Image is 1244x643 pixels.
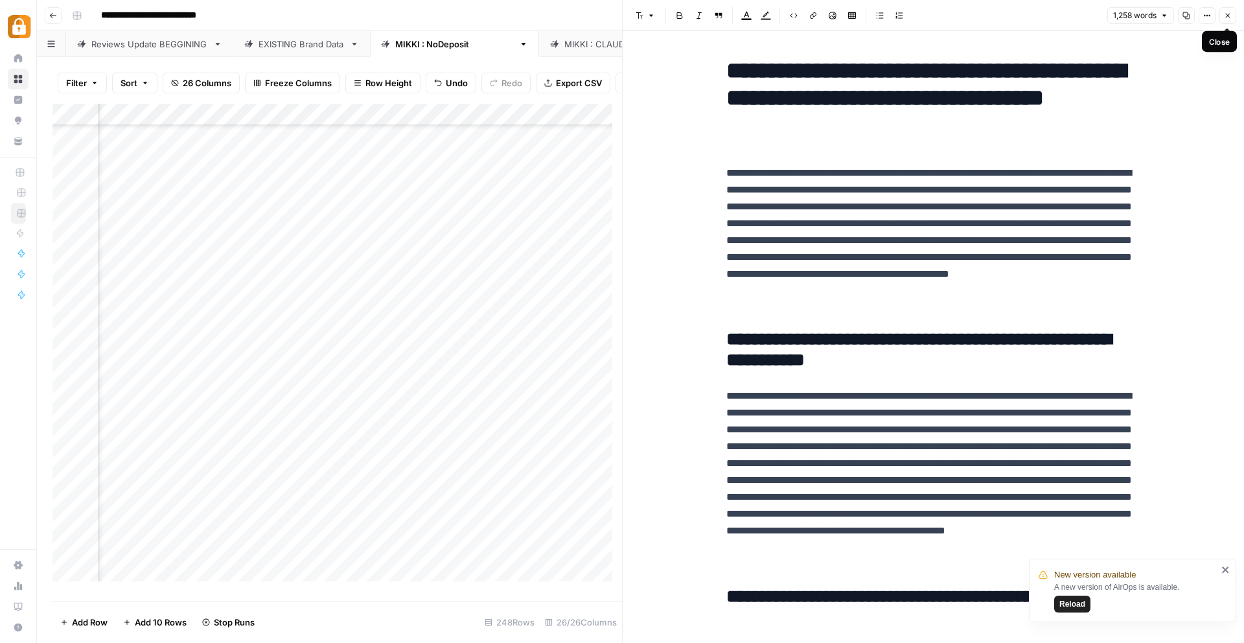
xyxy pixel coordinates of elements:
[481,73,531,93] button: Redo
[564,38,709,51] div: [PERSON_NAME] : [PERSON_NAME]
[1107,7,1174,24] button: 1,258 words
[66,31,233,57] a: Reviews Update BEGGINING
[556,76,602,89] span: Export CSV
[426,73,476,93] button: Undo
[370,31,539,57] a: [PERSON_NAME] : NoDeposit
[259,38,345,51] div: EXISTING Brand Data
[345,73,420,93] button: Row Height
[194,612,262,633] button: Stop Runs
[8,131,29,152] a: Your Data
[501,76,522,89] span: Redo
[1113,10,1157,21] span: 1,258 words
[163,73,240,93] button: 26 Columns
[8,555,29,576] a: Settings
[395,38,514,51] div: [PERSON_NAME] : NoDeposit
[1054,596,1090,613] button: Reload
[233,31,370,57] a: EXISTING Brand Data
[1221,565,1230,575] button: close
[365,76,412,89] span: Row Height
[245,73,340,93] button: Freeze Columns
[121,76,137,89] span: Sort
[183,76,231,89] span: 26 Columns
[8,10,29,43] button: Workspace: Adzz
[112,73,157,93] button: Sort
[214,616,255,629] span: Stop Runs
[479,612,540,633] div: 248 Rows
[8,89,29,110] a: Insights
[1209,36,1230,47] div: Close
[52,612,115,633] button: Add Row
[1054,568,1136,581] span: New version available
[539,31,735,57] a: [PERSON_NAME] : [PERSON_NAME]
[91,38,208,51] div: Reviews Update BEGGINING
[8,110,29,131] a: Opportunities
[540,612,622,633] div: 26/26 Columns
[8,48,29,69] a: Home
[58,73,107,93] button: Filter
[265,76,332,89] span: Freeze Columns
[1054,581,1217,613] div: A new version of AirOps is available.
[8,596,29,617] a: Learning Hub
[115,612,194,633] button: Add 10 Rows
[66,76,87,89] span: Filter
[536,73,610,93] button: Export CSV
[8,69,29,89] a: Browse
[8,576,29,596] a: Usage
[8,617,29,638] button: Help + Support
[446,76,468,89] span: Undo
[72,616,108,629] span: Add Row
[135,616,187,629] span: Add 10 Rows
[8,15,31,38] img: Adzz Logo
[1059,598,1085,610] span: Reload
